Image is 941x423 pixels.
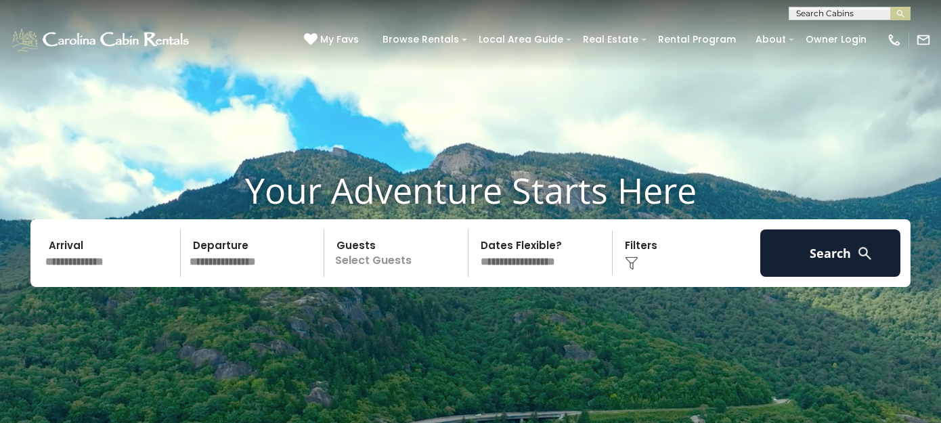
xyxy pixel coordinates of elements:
[376,29,466,50] a: Browse Rentals
[10,26,193,53] img: White-1-1-2.png
[887,32,902,47] img: phone-regular-white.png
[625,257,638,270] img: filter--v1.png
[760,229,900,277] button: Search
[10,169,931,211] h1: Your Adventure Starts Here
[576,29,645,50] a: Real Estate
[320,32,359,47] span: My Favs
[472,29,570,50] a: Local Area Guide
[651,29,743,50] a: Rental Program
[304,32,362,47] a: My Favs
[916,32,931,47] img: mail-regular-white.png
[856,245,873,262] img: search-regular-white.png
[749,29,793,50] a: About
[328,229,468,277] p: Select Guests
[799,29,873,50] a: Owner Login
